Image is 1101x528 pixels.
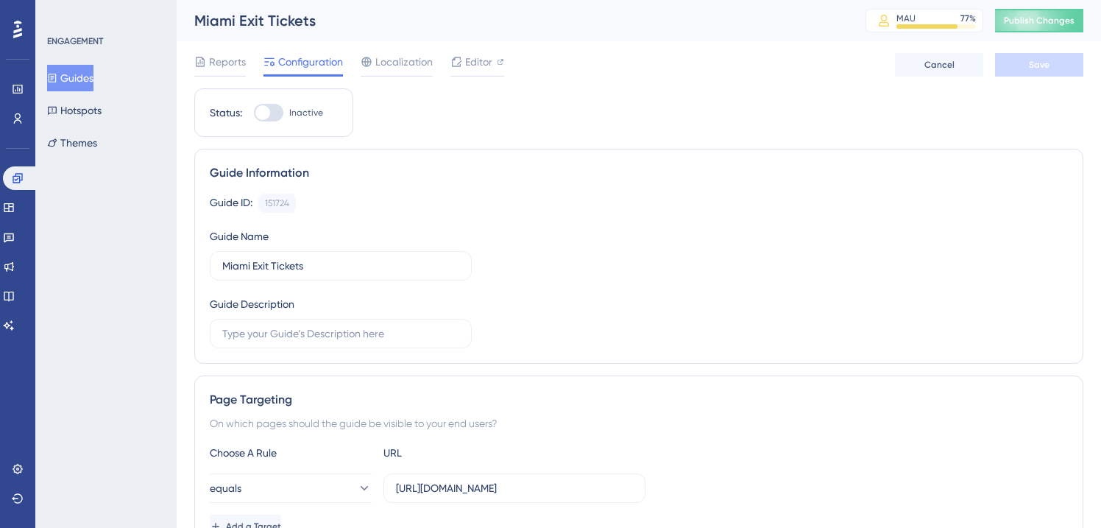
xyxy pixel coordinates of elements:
[995,9,1083,32] button: Publish Changes
[210,474,372,503] button: equals
[289,107,323,119] span: Inactive
[995,53,1083,77] button: Save
[210,194,252,213] div: Guide ID:
[210,444,372,462] div: Choose A Rule
[924,59,955,71] span: Cancel
[1029,59,1049,71] span: Save
[210,164,1068,182] div: Guide Information
[396,480,633,496] input: yourwebsite.com/path
[47,130,97,156] button: Themes
[47,65,93,91] button: Guides
[210,391,1068,409] div: Page Targeting
[465,53,492,71] span: Editor
[194,10,829,31] div: Miami Exit Tickets
[210,228,269,245] div: Guide Name
[47,35,103,47] div: ENGAGEMENT
[210,104,242,122] div: Status:
[210,295,294,313] div: Guide Description
[210,415,1068,432] div: On which pages should the guide be visible to your end users?
[383,444,545,462] div: URL
[222,258,459,274] input: Type your Guide’s Name here
[960,13,976,24] div: 77 %
[1004,15,1075,27] span: Publish Changes
[209,53,246,71] span: Reports
[278,53,343,71] span: Configuration
[210,479,241,497] span: equals
[47,97,102,124] button: Hotspots
[265,197,289,209] div: 151724
[896,13,916,24] div: MAU
[895,53,983,77] button: Cancel
[222,325,459,342] input: Type your Guide’s Description here
[375,53,433,71] span: Localization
